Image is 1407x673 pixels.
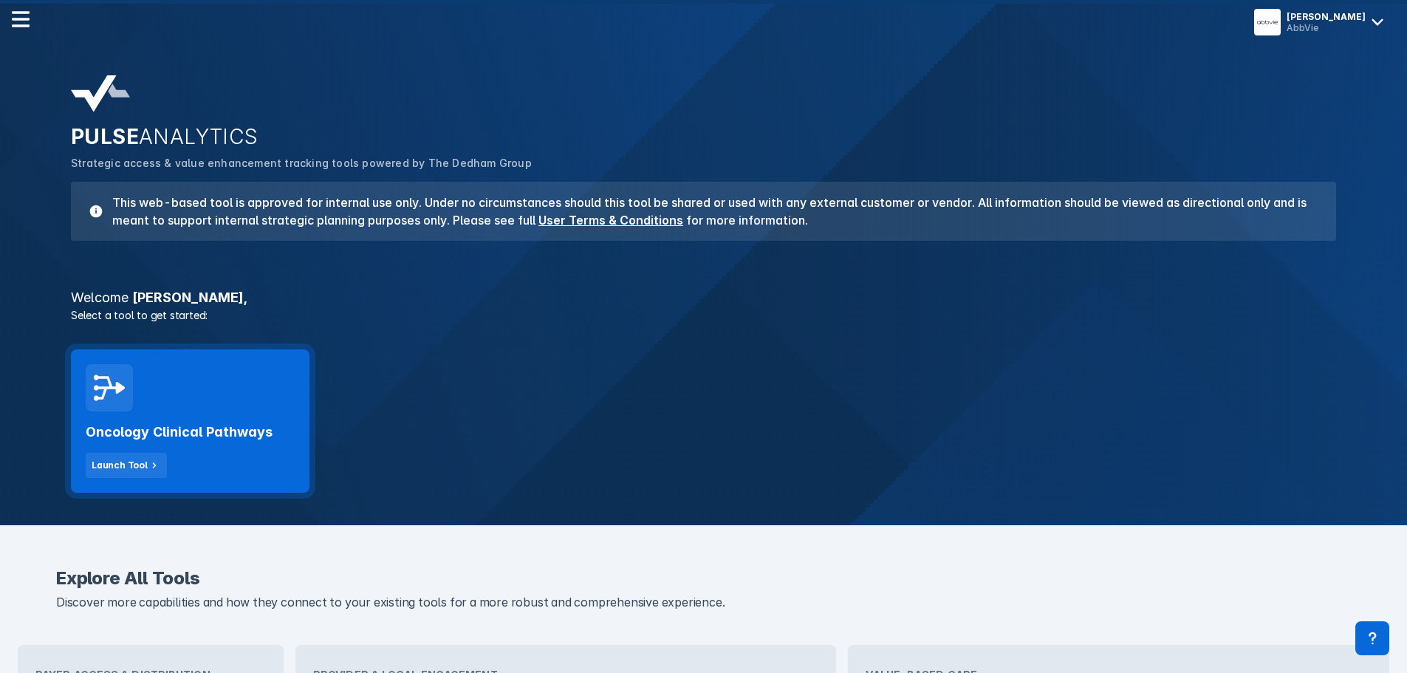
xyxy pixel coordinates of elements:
[1355,621,1389,655] div: Contact Support
[62,291,1345,304] h3: [PERSON_NAME] ,
[103,194,1318,229] h3: This web-based tool is approved for internal use only. Under no circumstances should this tool be...
[538,213,683,228] a: User Terms & Conditions
[86,423,273,441] h2: Oncology Clinical Pathways
[71,349,309,493] a: Oncology Clinical PathwaysLaunch Tool
[71,290,129,305] span: Welcome
[71,155,1336,171] p: Strategic access & value enhancement tracking tools powered by The Dedham Group
[92,459,148,472] div: Launch Tool
[86,453,167,478] button: Launch Tool
[71,124,1336,149] h2: PULSE
[1257,12,1278,33] img: menu button
[139,124,259,149] span: ANALYTICS
[71,75,130,112] img: pulse-analytics-logo
[1287,22,1366,33] div: AbbVie
[12,10,30,28] img: menu--horizontal.svg
[56,593,1351,612] p: Discover more capabilities and how they connect to your existing tools for a more robust and comp...
[56,570,1351,587] h2: Explore All Tools
[62,307,1345,323] p: Select a tool to get started:
[1287,11,1366,22] div: [PERSON_NAME]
